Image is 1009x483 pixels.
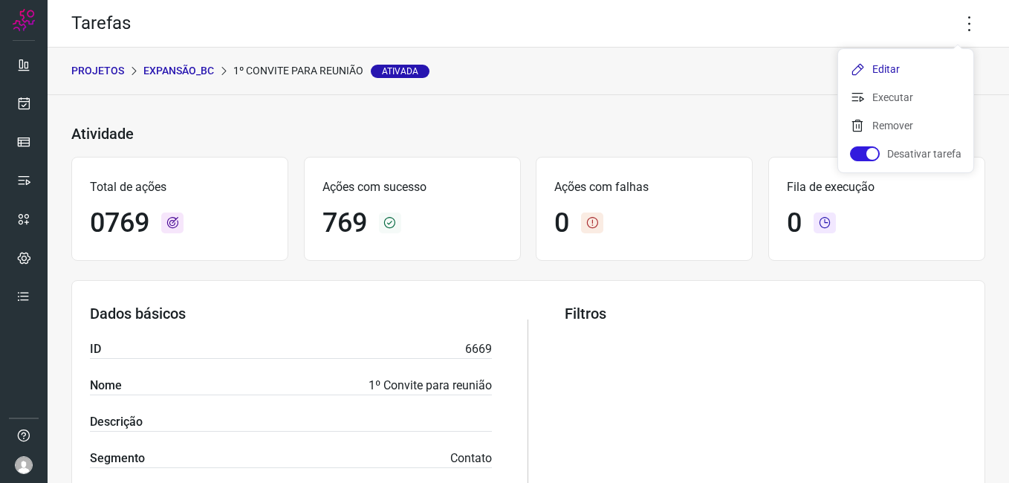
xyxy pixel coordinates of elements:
p: Ações com falhas [554,178,734,196]
img: avatar-user-boy.jpg [15,456,33,474]
li: Editar [838,57,973,81]
li: Desativar tarefa [838,142,973,166]
label: Nome [90,377,122,395]
h1: 769 [322,207,367,239]
p: 1º Convite para reunião [369,377,492,395]
li: Executar [838,85,973,109]
label: Segmento [90,450,145,467]
h1: 0 [787,207,802,239]
img: Logo [13,9,35,31]
h3: Filtros [565,305,967,322]
p: Ações com sucesso [322,178,502,196]
span: Ativada [371,65,429,78]
h2: Tarefas [71,13,131,34]
p: 1º Convite para reunião [233,63,429,79]
li: Remover [838,114,973,137]
label: ID [90,340,101,358]
p: PROJETOS [71,63,124,79]
h1: 0 [554,207,569,239]
p: Fila de execução [787,178,967,196]
p: Contato [450,450,492,467]
label: Descrição [90,413,143,431]
h1: 0769 [90,207,149,239]
h3: Atividade [71,125,134,143]
p: Expansão_BC [143,63,214,79]
p: Total de ações [90,178,270,196]
h3: Dados básicos [90,305,492,322]
p: 6669 [465,340,492,358]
